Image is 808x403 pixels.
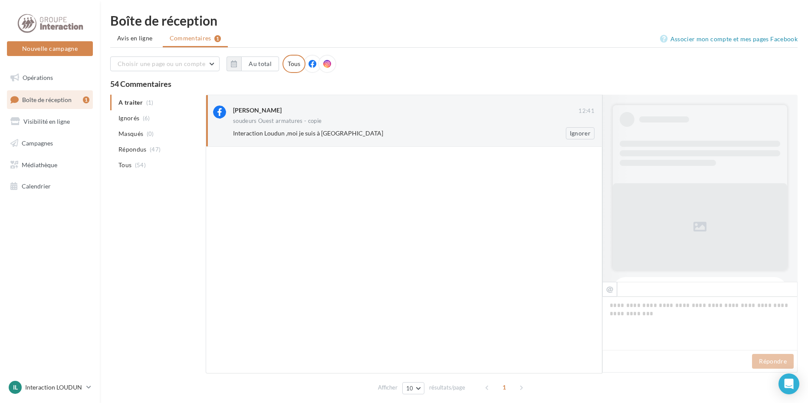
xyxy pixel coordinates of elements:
div: Tous [282,55,305,73]
span: Campagnes [22,139,53,147]
span: (6) [143,115,150,122]
span: 1 [497,380,511,394]
div: Boîte de réception [110,14,798,27]
span: Choisir une page ou un compte [118,60,205,67]
button: Nouvelle campagne [7,41,93,56]
span: Avis en ligne [117,34,153,43]
div: Open Intercom Messenger [778,373,799,394]
button: Au total [227,56,279,71]
a: Calendrier [5,177,95,195]
span: Répondus [118,145,147,154]
span: résultats/page [429,383,465,392]
a: Opérations [5,69,95,87]
span: IL [13,383,18,392]
a: Visibilité en ligne [5,112,95,131]
button: 10 [402,382,424,394]
span: Ignorés [118,114,139,122]
span: Tous [118,161,131,169]
span: 12:41 [578,107,595,115]
button: Ignorer [566,127,595,139]
span: Afficher [378,383,397,392]
div: soudeurs Ouest armatures - copie [233,118,322,124]
button: Répondre [752,354,794,369]
a: Campagnes [5,134,95,152]
span: Visibilité en ligne [23,118,70,125]
span: Calendrier [22,182,51,190]
span: Médiathèque [22,161,57,168]
span: Interaction Loudun ,moi je suis à [GEOGRAPHIC_DATA] [233,129,383,137]
span: Masqués [118,129,143,138]
span: (54) [135,162,146,168]
a: Médiathèque [5,156,95,174]
span: 10 [406,385,414,392]
span: (0) [147,130,154,137]
a: IL Interaction LOUDUN [7,379,93,396]
div: 54 Commentaires [110,80,798,88]
span: Boîte de réception [22,96,72,103]
a: Boîte de réception1 [5,90,95,109]
a: Associer mon compte et mes pages Facebook [660,34,798,44]
button: Au total [241,56,279,71]
p: Interaction LOUDUN [25,383,83,392]
button: Choisir une page ou un compte [110,56,220,71]
div: 1 [83,96,89,103]
span: Opérations [23,74,53,81]
span: (47) [150,146,161,153]
div: [PERSON_NAME] [233,106,282,115]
